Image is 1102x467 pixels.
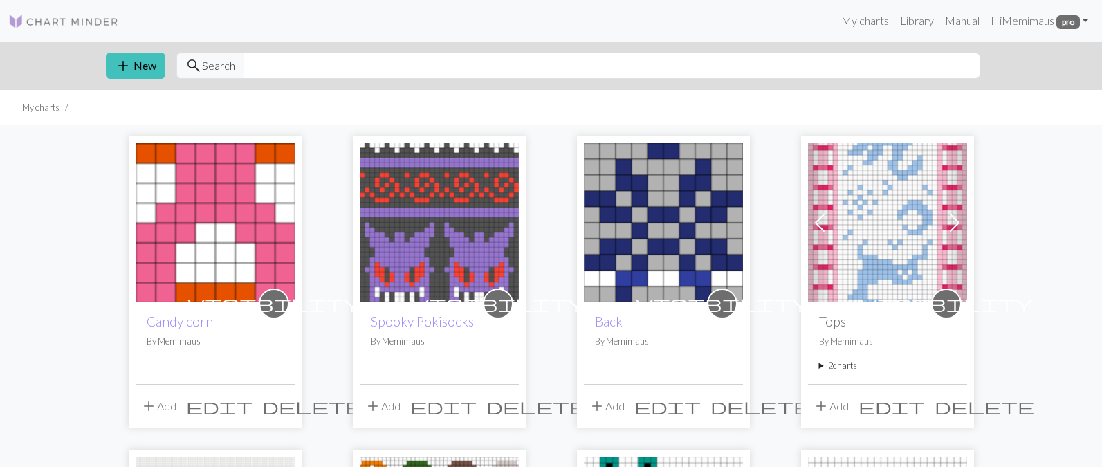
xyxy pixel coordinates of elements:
[147,335,284,348] p: By Memimaus
[136,393,181,419] button: Add
[8,13,119,30] img: Logo
[106,53,165,79] button: New
[589,396,605,416] span: add
[808,393,854,419] button: Add
[486,396,586,416] span: delete
[808,214,967,228] a: Top B
[185,56,202,75] span: search
[630,393,706,419] button: Edit
[360,214,519,228] a: Spooky Pokisocks
[1056,15,1080,29] span: pro
[860,293,1033,314] span: visibility
[584,214,743,228] a: 8.jpg
[262,396,362,416] span: delete
[584,143,743,302] img: 8.jpg
[634,398,701,414] i: Edit
[360,143,519,302] img: Spooky Pokisocks
[595,335,732,348] p: By Memimaus
[595,313,623,329] a: Back
[22,101,59,114] li: My charts
[894,7,939,35] a: Library
[819,359,956,372] summary: 2charts
[202,57,235,74] span: Search
[371,335,508,348] p: By Memimaus
[365,396,381,416] span: add
[819,313,956,329] h2: Tops
[858,398,925,414] i: Edit
[860,290,1033,318] i: private
[636,290,809,318] i: private
[939,7,985,35] a: Manual
[808,143,967,302] img: Top B
[836,7,894,35] a: My charts
[858,396,925,416] span: edit
[360,393,405,419] button: Add
[985,7,1094,35] a: HiMemimaus pro
[634,396,701,416] span: edit
[412,290,585,318] i: private
[181,393,257,419] button: Edit
[115,56,131,75] span: add
[186,396,252,416] span: edit
[187,290,360,318] i: private
[481,393,591,419] button: Delete
[140,396,157,416] span: add
[935,396,1034,416] span: delete
[136,214,295,228] a: Candy corn
[410,396,477,416] span: edit
[136,143,295,302] img: Candy corn
[371,313,474,329] a: Spooky Pokisocks
[854,393,930,419] button: Edit
[584,393,630,419] button: Add
[819,335,956,348] p: By Memimaus
[813,396,829,416] span: add
[706,393,815,419] button: Delete
[930,393,1039,419] button: Delete
[257,393,367,419] button: Delete
[710,396,810,416] span: delete
[186,398,252,414] i: Edit
[147,313,213,329] a: Candy corn
[410,398,477,414] i: Edit
[412,293,585,314] span: visibility
[187,293,360,314] span: visibility
[636,293,809,314] span: visibility
[405,393,481,419] button: Edit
